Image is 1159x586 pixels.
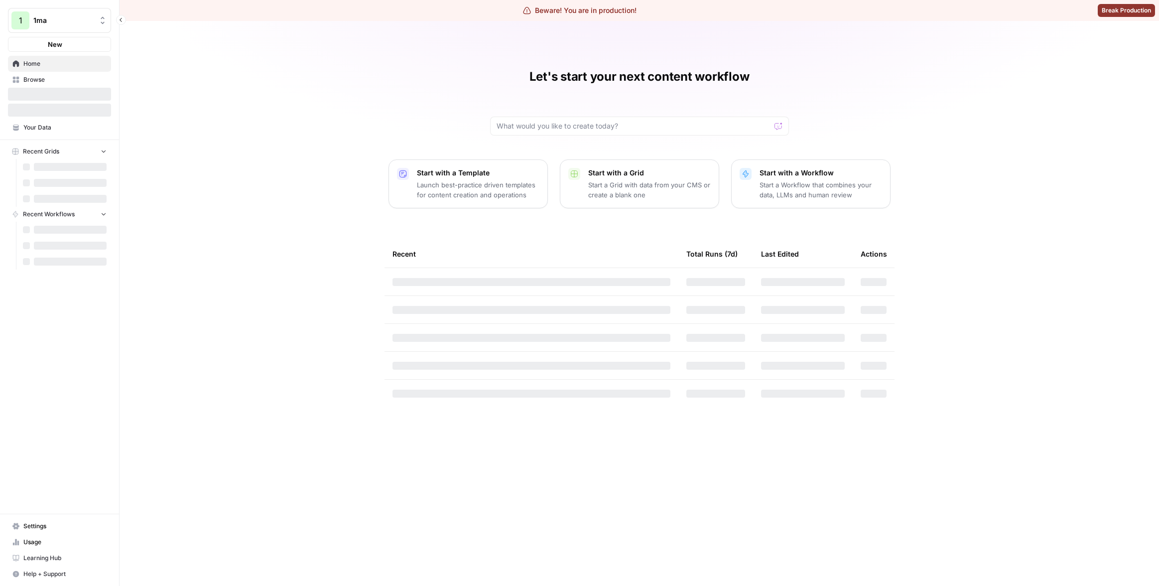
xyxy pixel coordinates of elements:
[8,8,111,33] button: Workspace: 1ma
[686,240,738,268] div: Total Runs (7d)
[588,180,711,200] p: Start a Grid with data from your CMS or create a blank one
[23,59,107,68] span: Home
[23,123,107,132] span: Your Data
[1098,4,1155,17] button: Break Production
[761,240,799,268] div: Last Edited
[23,538,107,547] span: Usage
[23,570,107,579] span: Help + Support
[8,534,111,550] a: Usage
[8,207,111,222] button: Recent Workflows
[8,550,111,566] a: Learning Hub
[760,180,882,200] p: Start a Workflow that combines your data, LLMs and human review
[8,120,111,136] a: Your Data
[417,180,539,200] p: Launch best-practice driven templates for content creation and operations
[731,159,891,208] button: Start with a WorkflowStart a Workflow that combines your data, LLMs and human review
[23,210,75,219] span: Recent Workflows
[529,69,750,85] h1: Let's start your next content workflow
[8,37,111,52] button: New
[23,147,59,156] span: Recent Grids
[23,522,107,531] span: Settings
[523,5,637,15] div: Beware! You are in production!
[588,168,711,178] p: Start with a Grid
[861,240,887,268] div: Actions
[760,168,882,178] p: Start with a Workflow
[560,159,719,208] button: Start with a GridStart a Grid with data from your CMS or create a blank one
[1102,6,1151,15] span: Break Production
[8,72,111,88] a: Browse
[48,39,62,49] span: New
[388,159,548,208] button: Start with a TemplateLaunch best-practice driven templates for content creation and operations
[417,168,539,178] p: Start with a Template
[8,56,111,72] a: Home
[497,121,771,131] input: What would you like to create today?
[8,518,111,534] a: Settings
[8,144,111,159] button: Recent Grids
[23,75,107,84] span: Browse
[23,554,107,563] span: Learning Hub
[33,15,94,25] span: 1ma
[392,240,670,268] div: Recent
[19,14,22,26] span: 1
[8,566,111,582] button: Help + Support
